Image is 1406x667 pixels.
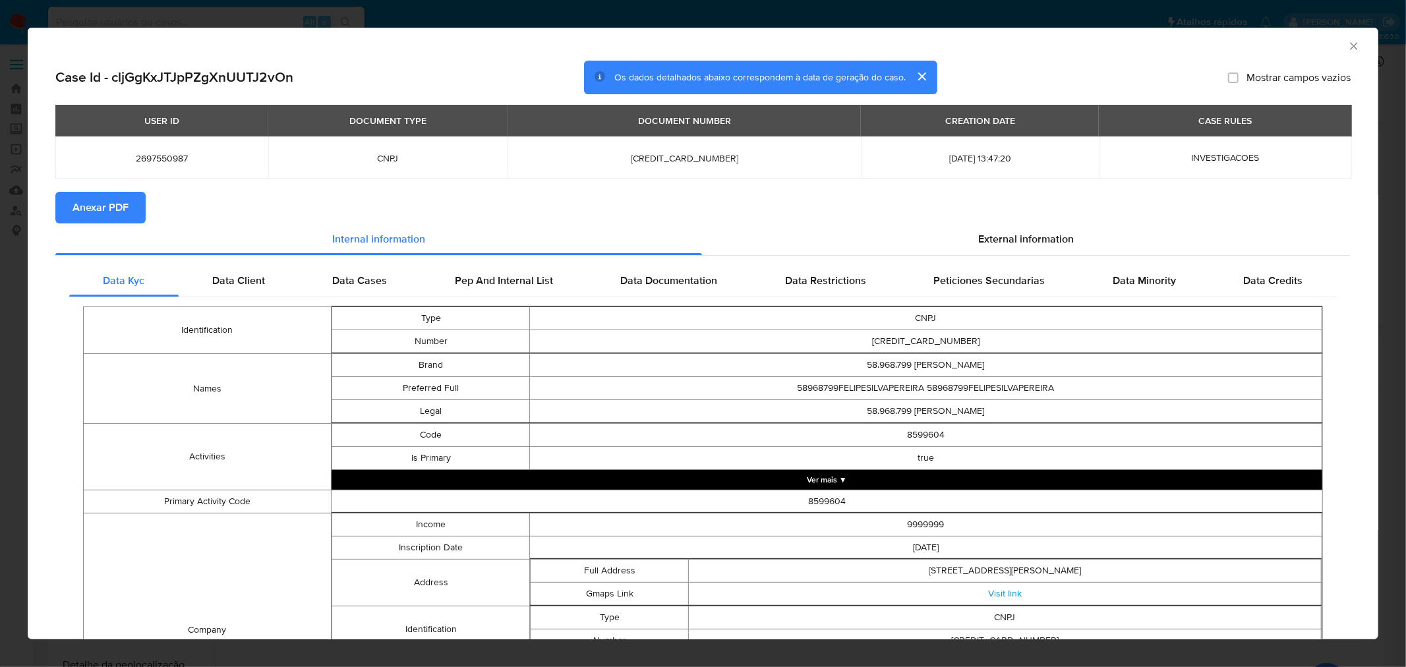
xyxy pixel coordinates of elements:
td: Names [84,353,332,423]
td: Type [332,306,530,330]
td: Primary Activity Code [84,490,332,513]
td: Identification [332,606,530,652]
span: Mostrar campos vazios [1246,71,1351,84]
td: Brand [332,353,530,376]
td: Code [332,423,530,446]
span: [CREDIT_CARD_NUMBER] [523,152,845,164]
span: CNPJ [284,152,492,164]
td: 8599604 [530,423,1322,446]
h2: Case Id - cljGgKxJTJpPZgXnUUTJ2vOn [55,69,293,86]
div: Detailed info [55,223,1351,255]
span: Data Cases [332,273,387,288]
td: [CREDIT_CARD_NUMBER] [689,629,1322,652]
td: Number [332,330,530,353]
td: Is Primary [332,446,530,469]
div: closure-recommendation-modal [28,28,1378,639]
button: Expand array [332,470,1322,490]
button: Anexar PDF [55,192,146,223]
td: Type [531,606,689,629]
td: Identification [84,306,332,353]
div: DOCUMENT TYPE [341,109,434,132]
td: [DATE] [530,536,1322,559]
div: USER ID [136,109,187,132]
span: Os dados detalhados abaixo correspondem à data de geração do caso. [614,71,906,84]
td: 58.968.799 [PERSON_NAME] [530,399,1322,422]
div: CASE RULES [1191,109,1260,132]
span: Internal information [332,231,425,246]
span: Data Client [212,273,265,288]
a: Visit link [988,587,1022,600]
td: Full Address [531,559,689,582]
span: Data Minority [1113,273,1176,288]
span: External information [978,231,1074,246]
span: Data Restrictions [785,273,866,288]
td: 58968799FELIPESILVAPEREIRA 58968799FELIPESILVAPEREIRA [530,376,1322,399]
td: true [530,446,1322,469]
span: 2697550987 [71,152,252,164]
td: Gmaps Link [531,582,689,605]
button: cerrar [906,61,937,92]
td: CNPJ [530,306,1322,330]
td: Legal [332,399,530,422]
td: 9999999 [530,513,1322,536]
td: Income [332,513,530,536]
td: Inscription Date [332,536,530,559]
td: Preferred Full [332,376,530,399]
td: 58.968.799 [PERSON_NAME] [530,353,1322,376]
td: CNPJ [689,606,1322,629]
td: Activities [84,423,332,490]
div: DOCUMENT NUMBER [630,109,739,132]
span: Data Kyc [103,273,144,288]
span: Data Documentation [621,273,718,288]
td: Number [531,629,689,652]
div: Detailed internal info [69,265,1337,297]
td: [CREDIT_CARD_NUMBER] [530,330,1322,353]
div: CREATION DATE [937,109,1023,132]
td: 8599604 [332,490,1323,513]
input: Mostrar campos vazios [1228,72,1239,82]
span: INVESTIGACOES [1192,151,1260,164]
span: [DATE] 13:47:20 [877,152,1083,164]
span: Anexar PDF [73,193,129,222]
span: Pep And Internal List [455,273,553,288]
span: Peticiones Secundarias [934,273,1045,288]
span: Data Credits [1244,273,1303,288]
button: Fechar a janela [1347,40,1359,51]
td: [STREET_ADDRESS][PERSON_NAME] [689,559,1322,582]
td: Address [332,559,530,606]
